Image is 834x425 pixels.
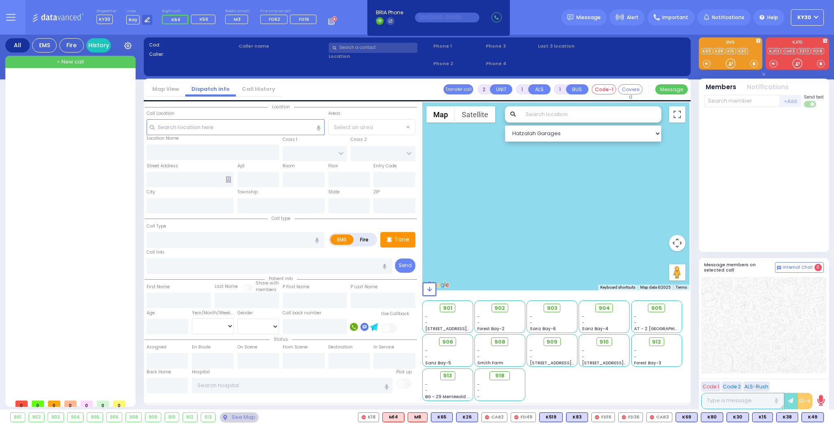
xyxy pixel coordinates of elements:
div: K65 [431,412,453,422]
span: - [425,313,428,320]
img: Google [424,280,451,290]
div: - [477,381,522,388]
span: - [530,348,532,354]
input: Search hospital [192,378,393,393]
span: M3 [234,16,241,22]
span: Status [270,336,292,342]
a: K30 [737,48,748,54]
span: Alert [627,14,639,21]
label: Medic on call [225,9,251,14]
div: BLS [539,412,563,422]
label: Pick up [396,369,412,375]
p: Tone [395,235,409,244]
button: Drag Pegman onto the map to open Street View [669,264,685,280]
a: KJFD [768,48,781,54]
h5: Message members on selected call [704,262,775,273]
span: Forest Bay-3 [634,360,661,366]
span: FD62 [269,16,280,22]
a: Map View [146,85,185,93]
span: 0 [814,264,822,271]
span: [STREET_ADDRESS][PERSON_NAME] [530,360,607,366]
span: Sanz Bay-6 [530,326,556,332]
span: - [477,348,480,354]
span: Smith Farm [477,360,503,366]
span: 0 [113,401,125,407]
span: Sanz Bay-4 [582,326,608,332]
span: members [256,287,277,293]
img: red-radio-icon.svg [622,415,626,419]
span: Patient info [265,276,297,282]
span: 901 [443,304,452,312]
button: ALS-Rush [743,381,770,392]
div: K18 [358,412,379,422]
label: Fire units on call [260,9,319,14]
div: BLS [726,412,749,422]
span: 905 [651,304,662,312]
div: See map [220,412,258,423]
label: Caller: [149,51,236,58]
span: - [582,348,584,354]
a: FD16 [812,48,824,54]
div: K83 [566,412,588,422]
div: K38 [776,412,798,422]
div: BLS [431,412,453,422]
label: P First Name [283,284,309,290]
label: Room [283,163,295,169]
span: 913 [443,372,452,380]
span: Phone 2 [433,60,483,67]
span: Send text [804,94,824,100]
span: 0 [81,401,93,407]
label: Call back number [283,310,321,316]
small: Share with [256,280,279,286]
label: Destination [328,344,353,351]
span: K59 [200,16,208,22]
button: UNIT [490,84,512,94]
img: red-radio-icon.svg [650,415,654,419]
span: Notifications [712,14,744,21]
div: 902 [29,413,44,422]
span: Phone 4 [486,60,536,67]
div: - [477,388,522,394]
label: Assigned [147,344,167,351]
label: Night unit [162,9,218,14]
div: 908 [126,413,141,422]
div: ALS [382,412,404,422]
label: Hospital [192,369,210,375]
label: Age [147,310,155,316]
span: 0 [32,401,44,407]
input: Search location here [147,119,325,135]
span: 906 [442,338,453,346]
span: 918 [495,372,505,380]
label: Lines [126,9,153,14]
div: K26 [456,412,478,422]
a: CAR3 [781,48,797,54]
label: En Route [192,344,211,351]
label: EMS [699,40,762,46]
label: P Last Name [351,284,377,290]
div: - [477,394,522,400]
div: All [5,38,30,53]
label: Areas [328,110,340,117]
img: comment-alt.png [777,266,781,270]
a: Dispatch info [185,85,236,93]
img: red-radio-icon.svg [595,415,599,419]
button: BUS [566,84,588,94]
div: BLS [456,412,478,422]
span: - [425,354,428,360]
button: Send [395,259,415,273]
span: [STREET_ADDRESS][PERSON_NAME] [582,360,659,366]
span: KY30 [797,14,811,21]
div: 909 [145,413,161,422]
span: - [477,313,480,320]
label: Back Home [147,369,171,375]
input: Search a contact [329,43,417,53]
label: Cross 1 [283,136,297,143]
span: - [530,313,532,320]
div: BLS [776,412,798,422]
span: - [582,313,584,320]
span: - [634,354,636,360]
div: K30 [726,412,749,422]
div: BLS [676,412,698,422]
a: Open this area in Google Maps (opens a new window) [424,280,451,290]
span: - [425,320,428,326]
